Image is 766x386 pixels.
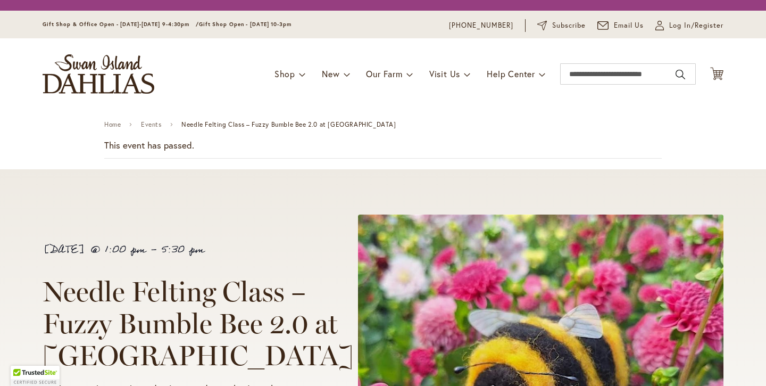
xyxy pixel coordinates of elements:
span: Log In/Register [669,20,723,31]
a: Log In/Register [655,20,723,31]
a: store logo [43,54,154,94]
span: New [322,68,339,79]
a: Subscribe [537,20,586,31]
span: Shop [274,68,295,79]
span: Our Farm [366,68,402,79]
a: Email Us [597,20,644,31]
span: Help Center [487,68,535,79]
span: Needle Felting Class – Fuzzy Bumble Bee 2.0 at [GEOGRAPHIC_DATA] [43,275,354,372]
span: Gift Shop Open - [DATE] 10-3pm [199,21,292,28]
span: 1:00 pm [105,240,146,260]
span: Subscribe [552,20,586,31]
iframe: Launch Accessibility Center [8,348,38,378]
span: Visit Us [429,68,460,79]
span: Email Us [614,20,644,31]
button: Search [676,66,685,83]
span: Needle Felting Class – Fuzzy Bumble Bee 2.0 at [GEOGRAPHIC_DATA] [181,121,396,128]
span: Gift Shop & Office Open - [DATE]-[DATE] 9-4:30pm / [43,21,199,28]
a: Events [141,121,162,128]
span: [DATE] [43,240,85,260]
li: This event has passed. [104,139,662,152]
span: - [151,240,156,260]
a: [PHONE_NUMBER] [449,20,513,31]
span: 5:30 pm [161,240,204,260]
span: @ [90,240,100,260]
a: Home [104,121,121,128]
